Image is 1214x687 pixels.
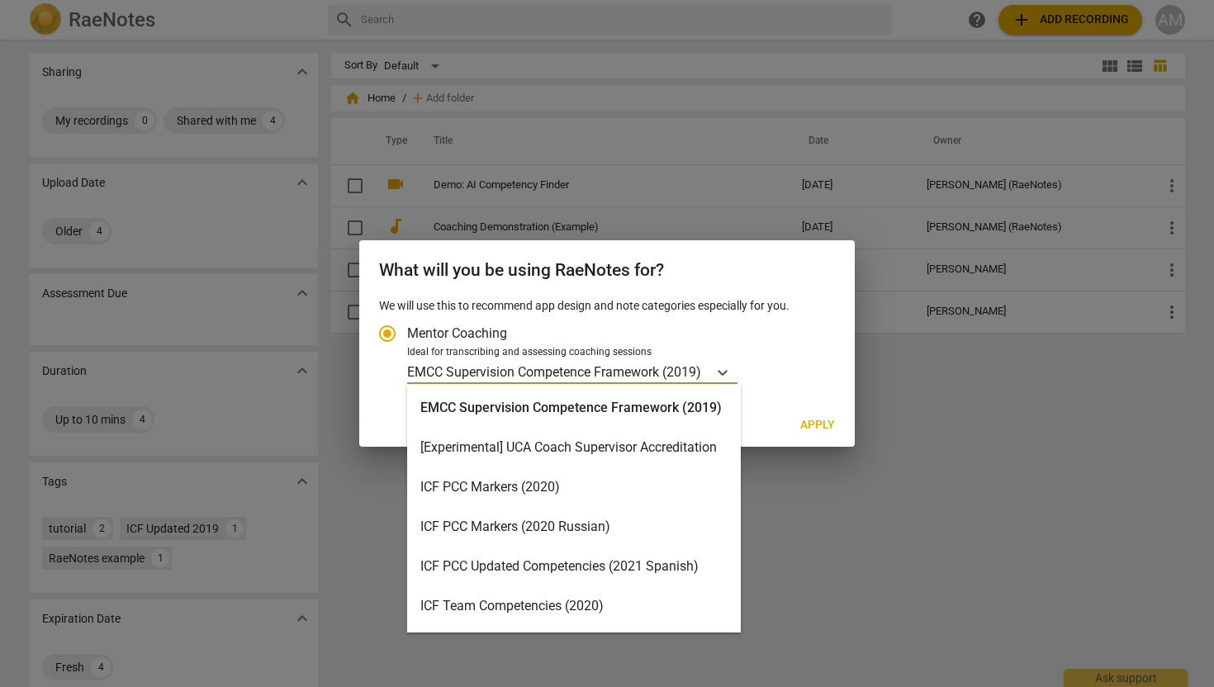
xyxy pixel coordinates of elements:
[407,362,701,381] p: EMCC Supervision Competence Framework (2019)
[407,507,741,547] div: ICF PCC Markers (2020 Russian)
[407,586,741,626] div: ICF Team Competencies (2020)
[379,314,835,384] div: Account type
[800,417,835,434] span: Apply
[407,626,741,666] div: ICF Updated Competencies (2019 Japanese)
[787,410,848,440] button: Apply
[407,467,741,507] div: ICF PCC Markers (2020)
[703,364,706,380] input: Ideal for transcribing and assessing coaching sessionsEMCC Supervision Competence Framework (2019)
[407,388,741,428] div: EMCC Supervision Competence Framework (2019)
[379,260,835,281] h2: What will you be using RaeNotes for?
[379,297,835,315] p: We will use this to recommend app design and note categories especially for you.
[407,345,830,360] div: Ideal for transcribing and assessing coaching sessions
[407,547,741,586] div: ICF PCC Updated Competencies (2021 Spanish)
[407,428,741,467] div: [Experimental] UCA Coach Supervisor Accreditation
[407,324,507,343] span: Mentor Coaching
